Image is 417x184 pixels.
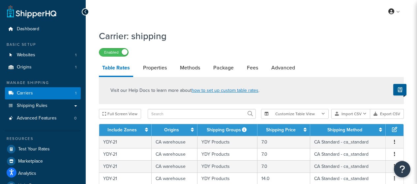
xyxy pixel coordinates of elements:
td: YDY Products [197,148,257,160]
span: Dashboard [17,26,39,32]
a: Shipping Method [327,126,362,133]
td: 7.0 [257,136,310,148]
span: 1 [75,65,76,70]
a: Carriers1 [5,87,81,99]
td: CA Standard - ca_standard [310,148,386,160]
a: Shipping Rules [5,100,81,112]
button: Full Screen View [99,109,141,119]
span: Websites [17,52,35,58]
td: CA warehouse [152,136,198,148]
a: how to set up custom table rates [192,87,258,94]
a: Package [210,60,237,76]
li: Websites [5,49,81,61]
td: CA warehouse [152,160,198,172]
a: Include Zones [107,126,137,133]
a: Marketplace [5,155,81,167]
span: Analytics [18,171,36,176]
a: Advanced [268,60,298,76]
button: Customize Table View [261,109,329,119]
th: Shipping Groups [197,124,257,136]
a: Methods [177,60,203,76]
td: CA Standard - ca_standard [310,160,386,172]
span: Origins [17,65,32,70]
button: Import CSV [331,109,370,119]
span: 1 [75,91,76,96]
td: 7.0 [257,160,310,172]
a: Advanced Features0 [5,112,81,124]
label: Enabled [99,48,128,56]
span: Carriers [17,91,33,96]
a: Properties [140,60,170,76]
td: YDY-21 [99,148,152,160]
td: CA Standard - ca_standard [310,136,386,148]
span: 0 [74,116,76,121]
span: 1 [75,52,76,58]
p: Visit our Help Docs to learn more about . [110,87,259,94]
div: Manage Shipping [5,80,81,86]
input: Search [148,109,256,119]
a: Test Your Rates [5,143,81,155]
span: Shipping Rules [17,103,47,109]
a: Origins1 [5,61,81,73]
a: Analytics [5,168,81,179]
a: Dashboard [5,23,81,35]
td: YDY-21 [99,136,152,148]
a: Websites1 [5,49,81,61]
td: YDY Products [197,136,257,148]
a: Shipping Price [266,126,296,133]
a: Fees [244,60,261,76]
button: Export CSV [370,109,404,119]
a: Table Rates [99,60,133,77]
span: Marketplace [18,159,43,164]
li: Carriers [5,87,81,99]
h1: Carrier: shipping [99,30,396,42]
td: 7.0 [257,148,310,160]
td: YDY Products [197,160,257,172]
li: Origins [5,61,81,73]
button: Show Help Docs [393,84,406,95]
span: Test Your Rates [18,146,50,152]
td: CA warehouse [152,148,198,160]
button: Open Resource Center [394,161,410,177]
a: Origins [164,126,179,133]
span: Advanced Features [17,116,57,121]
div: Basic Setup [5,42,81,47]
td: YDY-21 [99,160,152,172]
div: Resources [5,136,81,142]
li: Advanced Features [5,112,81,124]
